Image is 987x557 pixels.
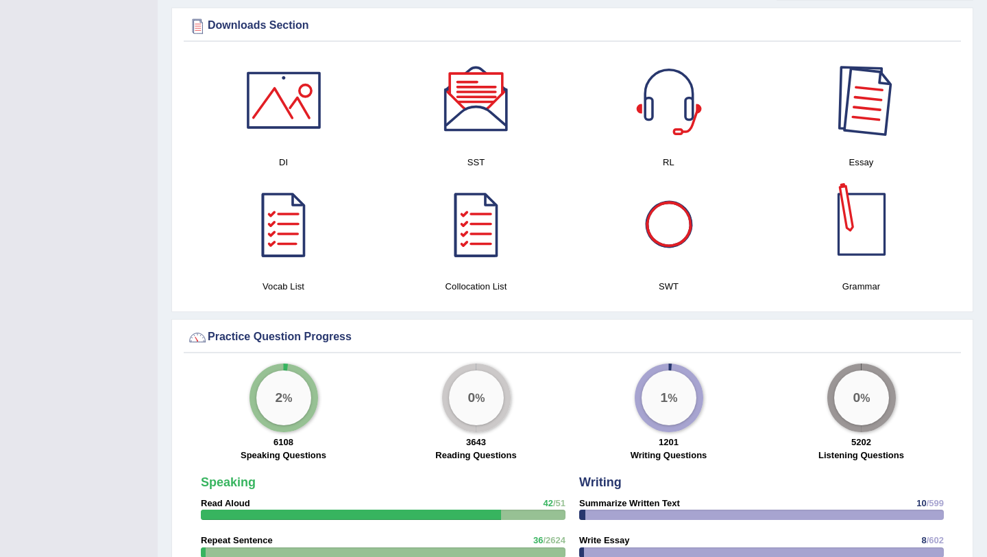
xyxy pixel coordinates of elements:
label: Reading Questions [435,449,516,462]
span: 10 [916,498,926,508]
strong: Read Aloud [201,498,250,508]
big: 0 [467,390,475,405]
strong: 5202 [851,437,871,447]
strong: Summarize Written Text [579,498,680,508]
label: Speaking Questions [241,449,326,462]
h4: RL [579,155,758,169]
span: 42 [543,498,552,508]
strong: Write Essay [579,535,629,545]
div: % [834,370,889,425]
span: /602 [927,535,944,545]
h4: Grammar [772,279,951,294]
strong: Repeat Sentence [201,535,273,545]
strong: 6108 [273,437,293,447]
span: /599 [927,498,944,508]
h4: DI [194,155,373,169]
label: Listening Questions [818,449,904,462]
strong: 3643 [466,437,486,447]
span: 8 [921,535,926,545]
div: % [256,370,311,425]
label: Writing Questions [631,449,707,462]
h4: Essay [772,155,951,169]
div: Downloads Section [187,16,958,36]
big: 2 [275,390,282,405]
div: Practice Question Progress [187,327,958,348]
h4: SWT [579,279,758,294]
big: 0 [853,390,860,405]
span: 36 [533,535,543,545]
strong: Speaking [201,475,256,489]
span: /2624 [543,535,565,545]
strong: Writing [579,475,622,489]
h4: SST [387,155,565,169]
strong: 1201 [659,437,679,447]
h4: Collocation List [387,279,565,294]
div: % [642,370,696,425]
big: 1 [660,390,668,405]
span: /51 [553,498,565,508]
h4: Vocab List [194,279,373,294]
div: % [449,370,504,425]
